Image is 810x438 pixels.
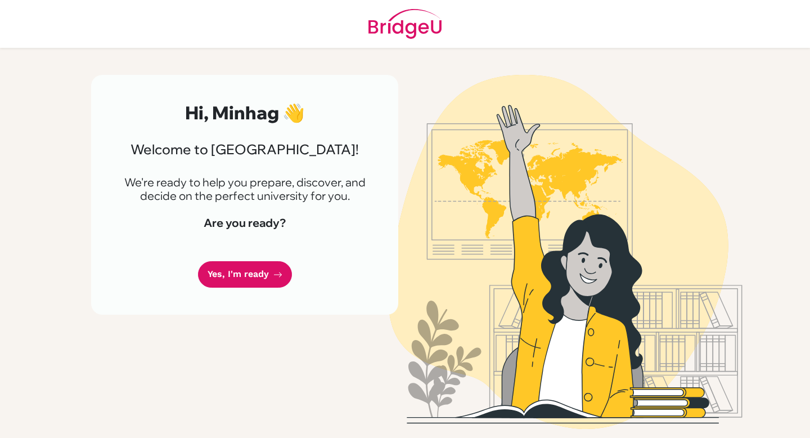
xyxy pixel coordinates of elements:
[118,216,371,230] h4: Are you ready?
[118,141,371,158] h3: Welcome to [GEOGRAPHIC_DATA]!
[118,176,371,203] p: We're ready to help you prepare, discover, and decide on the perfect university for you.
[198,261,292,288] a: Yes, I'm ready
[118,102,371,123] h2: Hi, Minhag 👋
